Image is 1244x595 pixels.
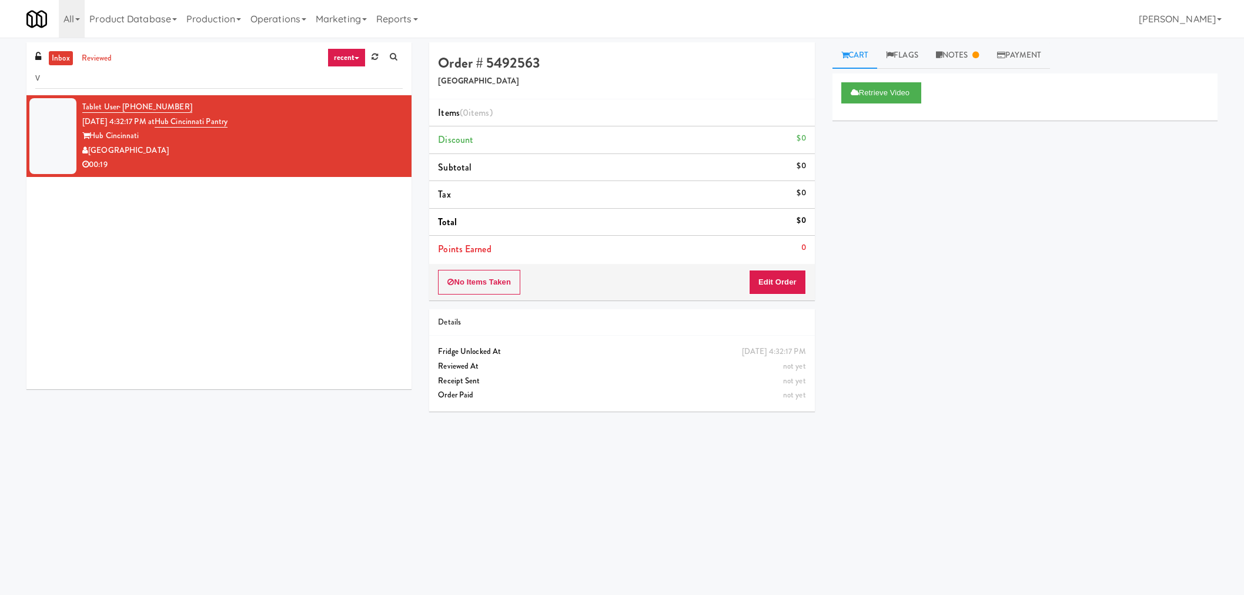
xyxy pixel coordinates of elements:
button: Edit Order [749,270,806,295]
div: $0 [797,186,805,200]
div: $0 [797,159,805,173]
div: Receipt Sent [438,374,805,389]
div: $0 [797,131,805,146]
input: Search vision orders [35,67,403,89]
a: Payment [988,42,1051,69]
span: (0 ) [460,106,493,119]
h5: [GEOGRAPHIC_DATA] [438,77,805,86]
span: [DATE] 4:32:17 PM at [82,116,155,127]
div: [GEOGRAPHIC_DATA] [82,143,403,158]
div: Fridge Unlocked At [438,345,805,359]
li: Tablet User· [PHONE_NUMBER][DATE] 4:32:17 PM atHub Cincinnati PantryHub Cincinnati[GEOGRAPHIC_DAT... [26,95,412,177]
span: · [PHONE_NUMBER] [119,101,192,112]
a: recent [327,48,366,67]
div: Order Paid [438,388,805,403]
span: not yet [783,389,806,400]
div: Hub Cincinnati [82,129,403,143]
span: Discount [438,133,473,146]
div: $0 [797,213,805,228]
span: Items [438,106,492,119]
div: Details [438,315,805,330]
span: Points Earned [438,242,491,256]
div: Reviewed At [438,359,805,374]
div: 00:19 [82,158,403,172]
a: inbox [49,51,73,66]
span: Subtotal [438,161,471,174]
a: Hub Cincinnati Pantry [155,116,228,128]
span: Total [438,215,457,229]
a: reviewed [79,51,115,66]
ng-pluralize: items [469,106,490,119]
span: not yet [783,375,806,386]
div: 0 [801,240,806,255]
a: Tablet User· [PHONE_NUMBER] [82,101,192,113]
button: Retrieve Video [841,82,921,103]
div: [DATE] 4:32:17 PM [742,345,806,359]
span: not yet [783,360,806,372]
img: Micromart [26,9,47,29]
a: Flags [877,42,927,69]
h4: Order # 5492563 [438,55,805,71]
a: Notes [927,42,988,69]
span: Tax [438,188,450,201]
a: Cart [832,42,878,69]
button: No Items Taken [438,270,520,295]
